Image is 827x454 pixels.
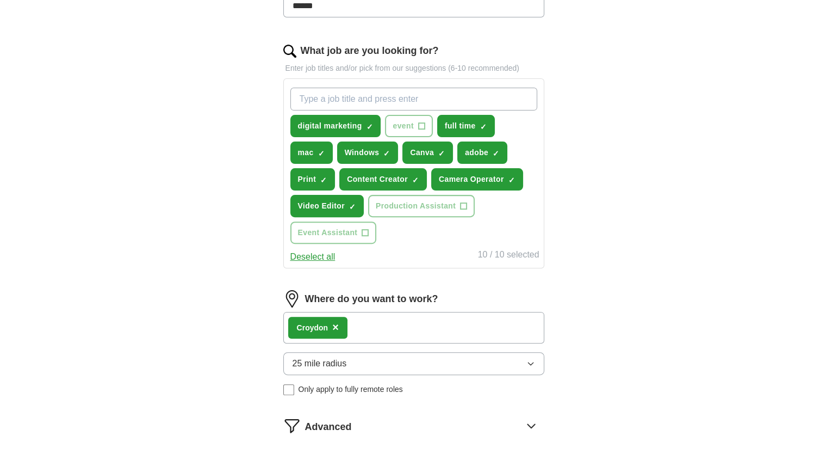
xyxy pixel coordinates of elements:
[437,115,495,137] button: full time✓
[290,250,335,263] button: Deselect all
[283,290,301,308] img: location.png
[290,142,333,164] button: mac✓
[283,63,544,74] p: Enter job titles and/or pick from our suggestions (6-10 recommended)
[393,120,413,132] span: event
[439,174,504,185] span: Camera Operator
[478,248,539,263] div: 10 / 10 selected
[290,195,364,217] button: Video Editor✓
[298,200,345,212] span: Video Editor
[383,149,390,158] span: ✓
[290,168,335,191] button: Print✓
[345,147,380,158] span: Windows
[368,195,475,217] button: Production Assistant
[349,203,356,211] span: ✓
[457,142,507,164] button: adobe✓
[332,321,339,333] span: ×
[508,176,515,185] span: ✓
[438,149,445,158] span: ✓
[298,227,358,238] span: Event Assistant
[412,176,419,185] span: ✓
[480,122,487,131] span: ✓
[290,88,537,111] input: Type a job title and press enter
[376,200,456,212] span: Production Assistant
[339,168,427,191] button: Content Creator✓
[305,420,352,434] span: Advanced
[298,120,362,132] span: digital marketing
[332,320,339,336] button: ×
[493,149,499,158] span: ✓
[298,147,314,158] span: mac
[297,322,328,334] div: Croydon
[305,292,438,306] label: Where do you want to work?
[445,120,476,132] span: full time
[299,384,403,395] span: Only apply to fully remote roles
[385,115,432,137] button: event
[290,115,381,137] button: digital marketing✓
[366,122,372,131] span: ✓
[431,168,523,191] button: Camera Operator✓
[337,142,399,164] button: Windows✓
[402,142,453,164] button: Canva✓
[410,147,434,158] span: Canva
[283,45,296,58] img: search.png
[347,174,408,185] span: Content Creator
[318,149,325,158] span: ✓
[283,417,301,434] img: filter
[283,352,544,375] button: 25 mile radius
[298,174,316,185] span: Print
[320,176,327,185] span: ✓
[290,222,377,244] button: Event Assistant
[283,384,294,395] input: Only apply to fully remote roles
[293,357,347,370] span: 25 mile radius
[465,147,488,158] span: adobe
[301,44,439,58] label: What job are you looking for?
